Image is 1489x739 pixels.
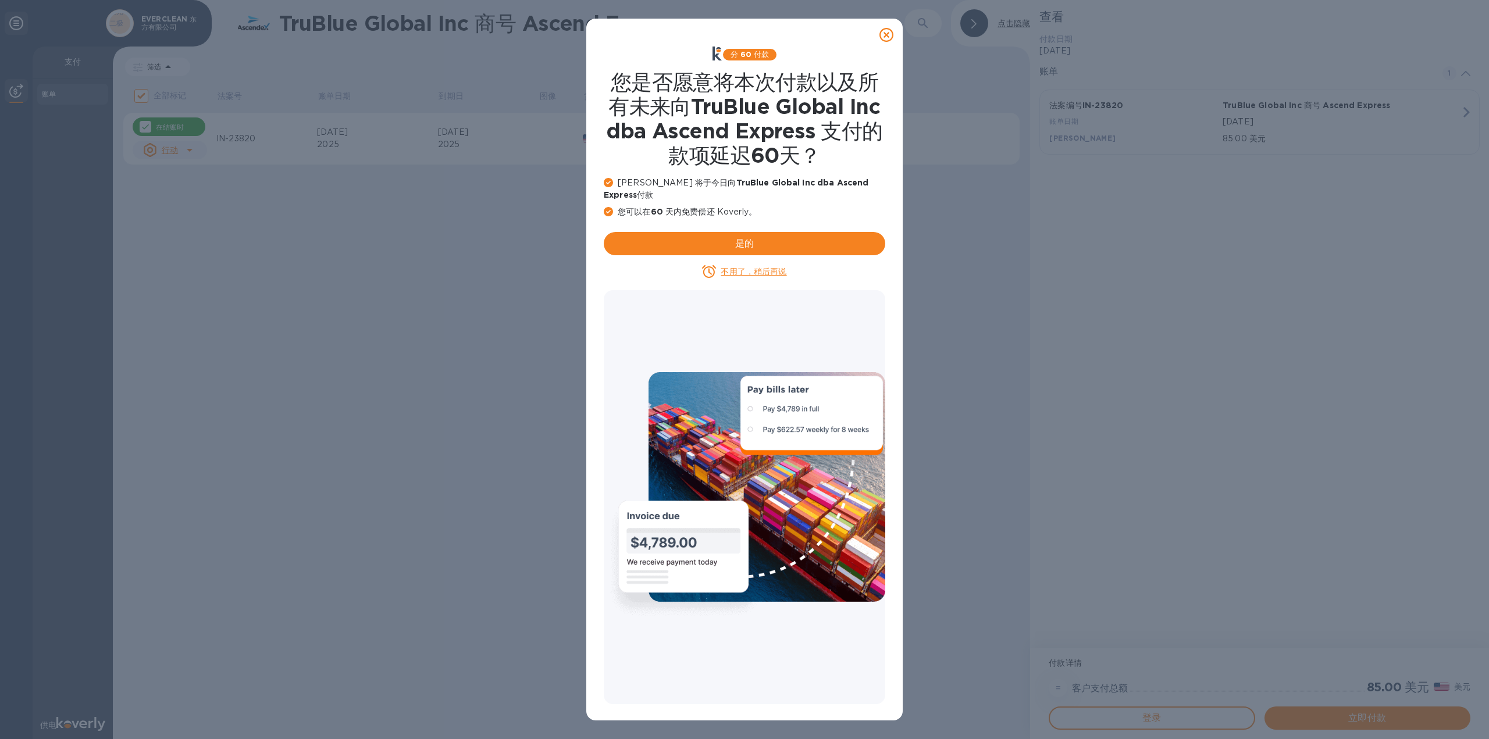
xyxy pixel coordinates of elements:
font: ？ [800,142,820,168]
font: 偿还 Koverly [698,207,748,216]
font: [PERSON_NAME] 将于 [618,178,711,187]
font: 今日向 [711,178,736,187]
font: 分 60 付款 [731,50,770,59]
font: 天 [779,142,800,168]
font: 不用了，稍后再说 [721,267,786,276]
font: 是的 [735,238,754,249]
font: 。 [749,207,757,216]
button: 是的 [604,232,885,255]
font: 免费 [682,207,698,216]
font: TruBlue Global Inc dba Ascend Express 支付的款项延迟 [606,94,883,168]
font: 您是否愿意将本次付款以及所有未来向 [608,69,878,119]
font: 您可以在60 天内 [618,207,682,216]
font: TruBlue Global Inc dba Ascend Express付款 [604,178,868,199]
font: 60 [751,142,779,168]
